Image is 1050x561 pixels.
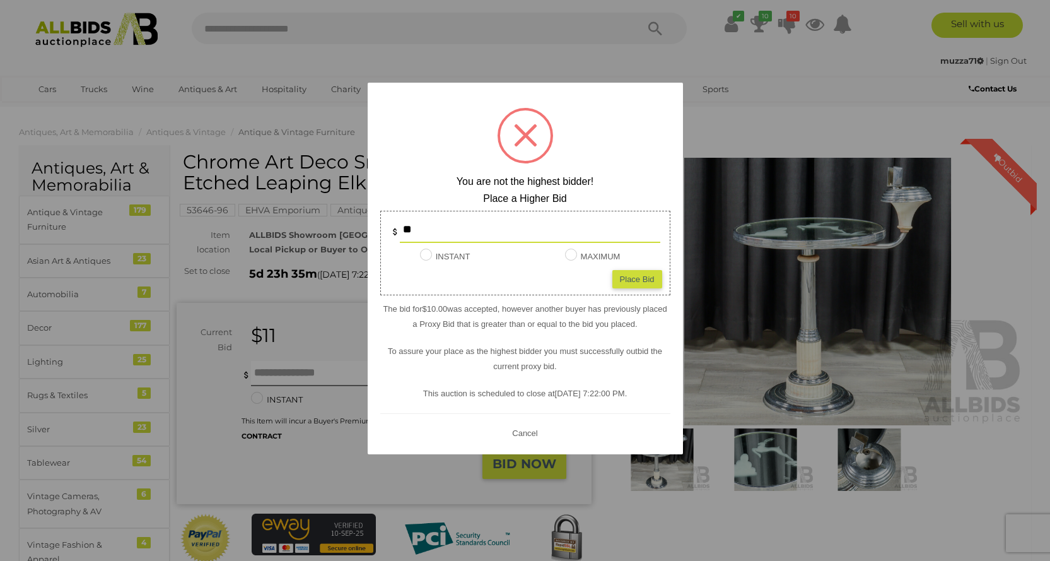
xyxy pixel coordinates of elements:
[555,389,625,398] span: [DATE] 7:22:00 PM
[508,425,541,441] button: Cancel
[380,302,670,331] p: The bid for was accepted, however another buyer has previously placed a Proxy Bid that is greater...
[420,249,470,264] label: INSTANT
[612,270,662,288] div: Place Bid
[423,304,448,314] span: $10.00
[380,386,670,401] p: This auction is scheduled to close at .
[380,193,670,204] h2: Place a Higher Bid
[380,176,670,187] h2: You are not the highest bidder!
[380,344,670,374] p: To assure your place as the highest bidder you must successfully outbid the current proxy bid.
[565,249,621,264] label: MAXIMUM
